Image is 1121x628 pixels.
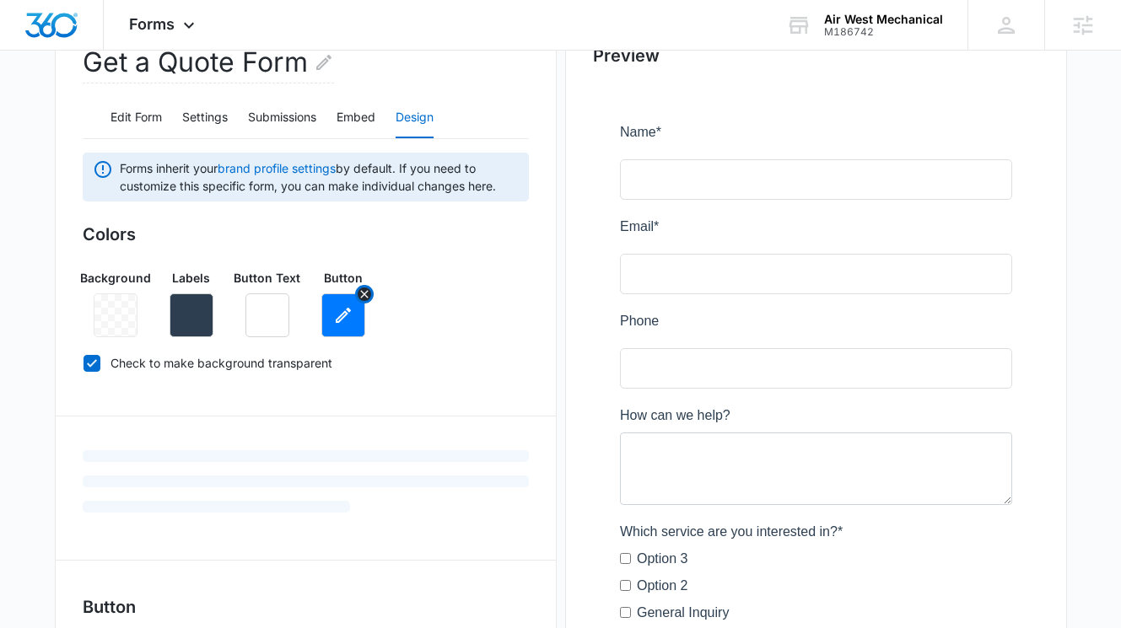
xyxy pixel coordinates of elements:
p: Background [80,269,151,287]
button: Embed [337,98,375,138]
button: Edit Form [110,98,162,138]
a: brand profile settings [218,161,336,175]
p: Labels [172,269,210,287]
button: Edit Form Name [314,42,334,83]
button: Settings [182,98,228,138]
button: Remove [321,293,365,337]
span: Forms inherit your by default. If you need to customize this specific form, you can make individu... [120,159,519,195]
h3: Colors [83,222,529,247]
button: Remove [355,285,374,303]
p: Button Text [234,269,300,287]
div: account name [824,13,943,26]
div: account id [824,26,943,38]
label: Option 3 [17,427,67,447]
button: Design [396,98,434,138]
label: Check to make background transparent [83,354,529,372]
h3: Button [83,594,529,620]
h2: Preview [593,43,1039,68]
h2: Get a Quote Form [83,42,334,83]
span: Forms [129,15,175,33]
label: Option 2 [17,454,67,474]
label: General Inquiry [17,480,109,501]
button: Remove [245,293,289,337]
button: Remove [170,293,213,337]
button: Submissions [248,98,316,138]
p: Button [324,269,363,287]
